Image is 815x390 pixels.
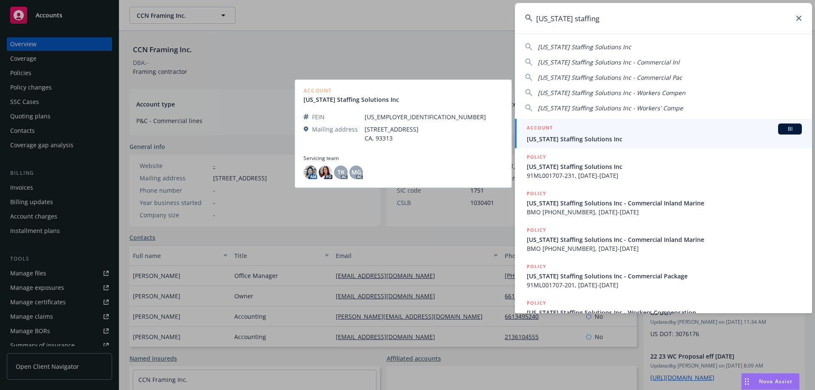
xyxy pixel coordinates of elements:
span: [US_STATE] Staffing Solutions Inc - Workers' Compe [538,104,683,112]
input: Search... [515,3,812,34]
span: [US_STATE] Staffing Solutions Inc - Commercial Package [527,272,802,281]
span: [US_STATE] Staffing Solutions Inc - Commercial Inl [538,58,680,66]
span: [US_STATE] Staffing Solutions Inc - Commercial Inland Marine [527,199,802,208]
button: Nova Assist [741,373,800,390]
span: [US_STATE] Staffing Solutions Inc [538,43,631,51]
a: POLICY[US_STATE] Staffing Solutions Inc - Commercial Inland MarineBMO [PHONE_NUMBER], [DATE]-[DATE] [515,221,812,258]
a: ACCOUNTBI[US_STATE] Staffing Solutions Inc [515,119,812,148]
h5: POLICY [527,226,546,234]
a: POLICY[US_STATE] Staffing Solutions Inc - Commercial Package91ML001707-201, [DATE]-[DATE] [515,258,812,294]
a: POLICY[US_STATE] Staffing Solutions Inc - Workers Compensation [515,294,812,331]
a: POLICY[US_STATE] Staffing Solutions Inc91ML001707-231, [DATE]-[DATE] [515,148,812,185]
div: Drag to move [742,373,752,390]
h5: POLICY [527,299,546,307]
span: [US_STATE] Staffing Solutions Inc - Workers Compen [538,89,686,97]
span: BI [781,125,798,133]
h5: POLICY [527,189,546,198]
span: [US_STATE] Staffing Solutions Inc [527,135,802,143]
span: [US_STATE] Staffing Solutions Inc - Commercial Pac [538,73,682,81]
h5: ACCOUNT [527,123,553,134]
span: [US_STATE] Staffing Solutions Inc - Workers Compensation [527,308,802,317]
span: Nova Assist [759,378,793,385]
span: 91ML001707-201, [DATE]-[DATE] [527,281,802,289]
span: BMO [PHONE_NUMBER], [DATE]-[DATE] [527,208,802,216]
h5: POLICY [527,153,546,161]
h5: POLICY [527,262,546,271]
span: [US_STATE] Staffing Solutions Inc [527,162,802,171]
span: 91ML001707-231, [DATE]-[DATE] [527,171,802,180]
a: POLICY[US_STATE] Staffing Solutions Inc - Commercial Inland MarineBMO [PHONE_NUMBER], [DATE]-[DATE] [515,185,812,221]
span: BMO [PHONE_NUMBER], [DATE]-[DATE] [527,244,802,253]
span: [US_STATE] Staffing Solutions Inc - Commercial Inland Marine [527,235,802,244]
